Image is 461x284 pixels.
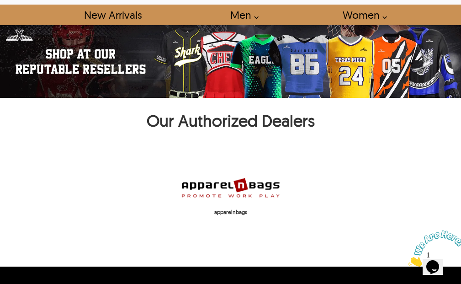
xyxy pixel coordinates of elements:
[220,5,264,25] a: shop men's leather jackets
[4,4,7,11] span: 1
[180,176,281,217] a: apparelnbags
[5,107,456,139] h1: Our Authorized Dealers
[404,227,461,270] iframe: chat widget
[74,5,152,25] a: Shop New Arrivals
[180,176,281,200] img: apparelnbags-logo.png
[332,5,392,25] a: Shop Women Leather Jackets
[4,4,60,40] img: Chat attention grabber
[180,208,281,217] p: apparelnbags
